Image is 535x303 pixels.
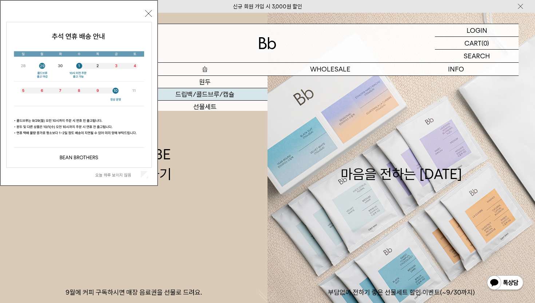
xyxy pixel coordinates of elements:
[467,24,487,36] p: LOGIN
[393,63,519,75] p: INFO
[7,22,151,167] img: 5e4d662c6b1424087153c0055ceb1a13_140731.jpg
[95,172,139,178] label: 오늘 하루 보이지 않음
[481,37,489,49] p: (0)
[233,3,302,10] a: 신규 회원 가입 시 3,000원 할인
[142,63,267,75] a: 숍
[267,63,393,75] p: WHOLESALE
[341,145,462,183] div: 마음을 전하는 [DATE]
[142,76,267,88] a: 원두
[145,10,152,17] button: 닫기
[435,24,519,37] a: LOGIN
[142,101,267,113] a: 선물세트
[259,37,276,49] img: 로고
[464,37,481,49] p: CART
[142,88,267,101] a: 드립백/콜드브루/캡슐
[435,37,519,50] a: CART (0)
[486,275,524,292] img: 카카오톡 채널 1:1 채팅 버튼
[267,288,535,297] p: 부담없이 전하기 좋은 선물세트 할인 이벤트(~9/30까지)
[464,50,490,62] p: SEARCH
